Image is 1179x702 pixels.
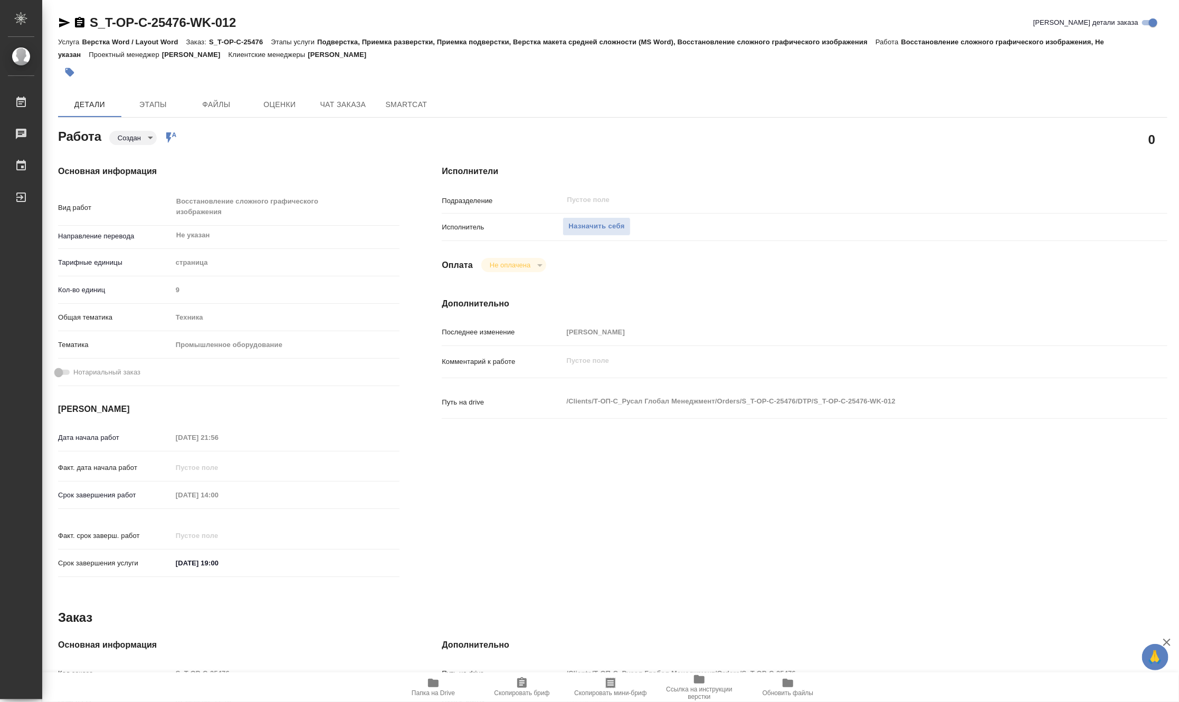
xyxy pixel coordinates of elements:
span: Назначить себя [568,220,624,233]
button: Скопировать бриф [478,672,566,702]
button: Обновить файлы [744,672,832,702]
p: Общая тематика [58,312,172,323]
input: Пустое поле [172,460,264,475]
div: Создан [109,131,157,145]
p: Тарифные единицы [58,257,172,268]
span: Этапы [128,98,178,111]
span: [PERSON_NAME] детали заказа [1033,17,1138,28]
p: Путь на drive [442,397,563,408]
span: Чат заказа [318,98,368,111]
input: Пустое поле [563,666,1107,681]
p: Комментарий к работе [442,357,563,367]
div: страница [172,254,400,272]
span: Ссылка на инструкции верстки [661,686,737,700]
h4: Исполнители [442,165,1167,178]
h2: Работа [58,126,101,145]
h2: 0 [1148,130,1155,148]
p: Заказ: [186,38,209,46]
p: Код заказа [58,668,172,679]
p: Направление перевода [58,231,172,242]
button: 🙏 [1142,644,1168,670]
p: Срок завершения работ [58,490,172,501]
p: Факт. дата начала работ [58,463,172,473]
button: Не оплачена [487,261,534,270]
p: Проектный менеджер [89,51,161,59]
p: Тематика [58,340,172,350]
h4: Основная информация [58,639,400,651]
span: Обновить файлы [763,689,814,697]
button: Добавить тэг [58,61,81,84]
div: Техника [172,309,400,326]
button: Скопировать ссылку для ЯМессенджера [58,16,71,29]
h4: Дополнительно [442,297,1167,310]
p: Верстка Word / Layout Word [82,38,186,46]
p: Путь на drive [442,668,563,679]
span: Оценки [254,98,305,111]
p: Факт. срок заверш. работ [58,531,172,541]
h4: Оплата [442,259,473,272]
p: Последнее изменение [442,327,563,338]
h4: Основная информация [58,165,400,178]
p: Кол-во единиц [58,285,172,295]
input: ✎ Введи что-нибудь [172,555,264,571]
input: Пустое поле [172,487,264,503]
input: Пустое поле [172,666,400,681]
button: Ссылка на инструкции верстки [655,672,744,702]
span: Скопировать мини-бриф [574,689,646,697]
p: Этапы услуги [271,38,317,46]
p: S_T-OP-C-25476 [209,38,271,46]
span: Файлы [191,98,242,111]
p: Клиентские менеджеры [229,51,308,59]
input: Пустое поле [172,528,264,543]
a: S_T-OP-C-25476-WK-012 [90,15,236,30]
span: Папка на Drive [412,689,455,697]
h4: [PERSON_NAME] [58,403,400,416]
span: Детали [64,98,115,111]
span: SmartCat [381,98,432,111]
input: Пустое поле [566,194,1082,206]
h4: Дополнительно [442,639,1167,651]
span: Скопировать бриф [494,689,549,697]
button: Папка на Drive [389,672,478,702]
p: Исполнитель [442,222,563,233]
button: Создан [115,133,144,142]
div: Создан [481,258,546,272]
input: Пустое поле [563,324,1107,340]
input: Пустое поле [172,282,400,297]
h2: Заказ [58,609,92,626]
p: Подразделение [442,196,563,206]
p: [PERSON_NAME] [308,51,374,59]
p: Дата начала работ [58,432,172,443]
button: Скопировать мини-бриф [566,672,655,702]
button: Скопировать ссылку [73,16,86,29]
p: Услуга [58,38,82,46]
div: Промышленное оборудование [172,336,400,354]
p: Подверстка, Приемка разверстки, Приемка подверстки, Верстка макета средней сложности (MS Word), В... [317,38,876,46]
textarea: /Clients/Т-ОП-С_Русал Глобал Менеджмент/Orders/S_T-OP-C-25476/DTP/S_T-OP-C-25476-WK-012 [563,392,1107,410]
input: Пустое поле [172,430,264,445]
p: Срок завершения услуги [58,558,172,569]
p: [PERSON_NAME] [162,51,229,59]
p: Вид работ [58,203,172,213]
p: Работа [876,38,901,46]
button: Назначить себя [563,217,630,236]
span: 🙏 [1146,646,1164,668]
span: Нотариальный заказ [73,367,140,378]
